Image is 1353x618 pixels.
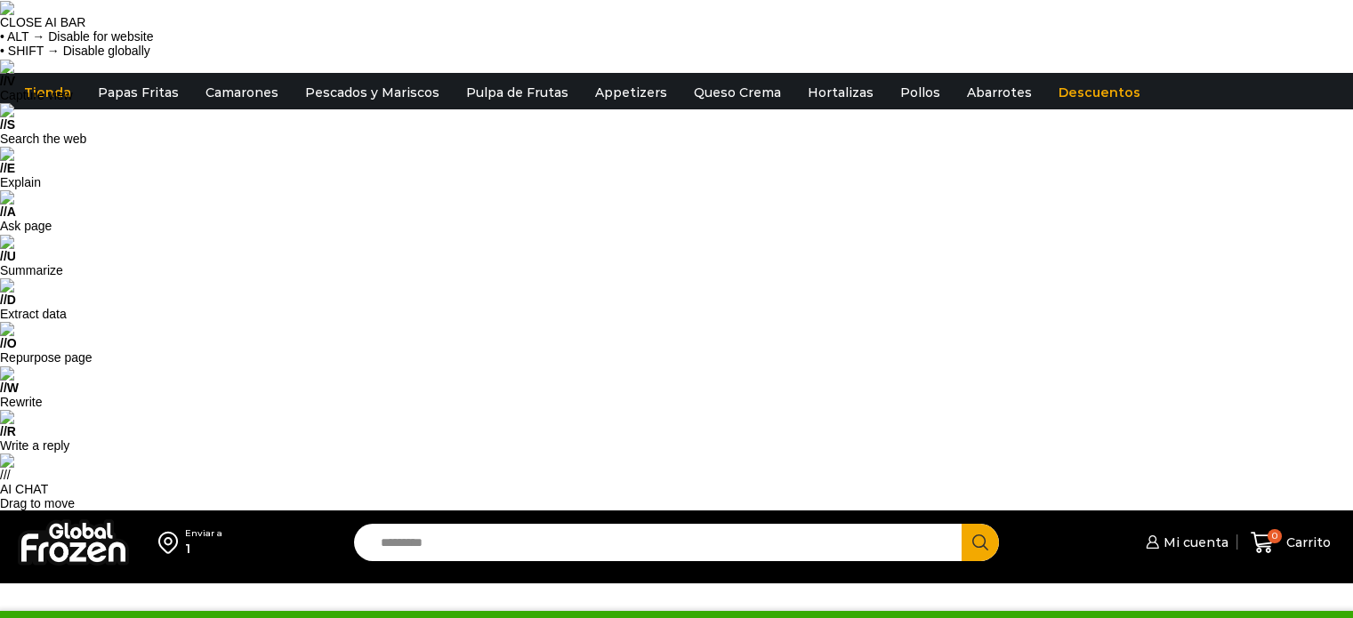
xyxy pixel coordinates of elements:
span: Mi cuenta [1159,534,1228,551]
button: Search button [962,524,999,561]
span: Carrito [1282,534,1331,551]
span: 0 [1268,529,1282,543]
a: 0 Carrito [1246,522,1335,564]
div: Enviar a [185,527,222,540]
img: address-field-icon.svg [158,527,185,558]
div: 1 [185,540,222,558]
a: Mi cuenta [1141,525,1228,560]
